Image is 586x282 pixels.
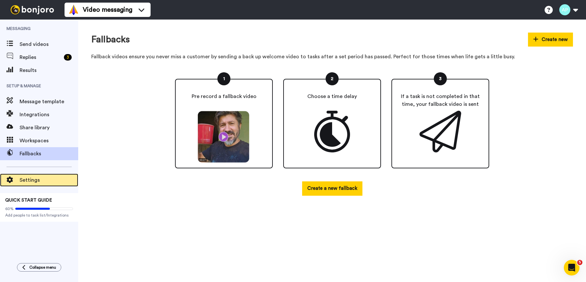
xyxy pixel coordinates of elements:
[20,66,78,74] span: Results
[20,176,78,184] span: Settings
[326,72,339,85] div: 2
[577,260,582,265] span: 5
[397,92,483,108] p: If a task is not completed in that time, your fallback video is sent
[20,98,78,106] span: Message template
[217,72,230,85] div: 1
[307,92,357,100] p: Choose a time delay
[5,213,73,218] span: Add people to task list/Integrations
[17,263,61,272] button: Collapse menu
[564,260,579,275] iframe: Intercom live chat
[195,111,253,163] img: matt.png
[192,92,256,100] p: Pre record a fallback video
[20,137,78,145] span: Workspaces
[91,35,130,45] h1: Fallbacks
[20,150,78,158] span: Fallbacks
[434,72,447,85] div: 3
[20,111,78,119] span: Integrations
[20,53,61,61] span: Replies
[29,265,56,270] span: Collapse menu
[302,181,362,195] button: Create a new fallback
[20,124,78,132] span: Share library
[528,33,573,47] button: Create new
[8,5,57,14] img: bj-logo-header-white.svg
[5,198,52,203] span: QUICK START GUIDE
[20,40,78,48] span: Send videos
[68,5,79,15] img: vm-color.svg
[83,5,132,14] span: Video messaging
[91,53,573,61] p: Fallback videos ensure you never miss a customer by sending a back up welcome video to tasks afte...
[64,54,72,61] div: 3
[5,206,14,211] span: 60%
